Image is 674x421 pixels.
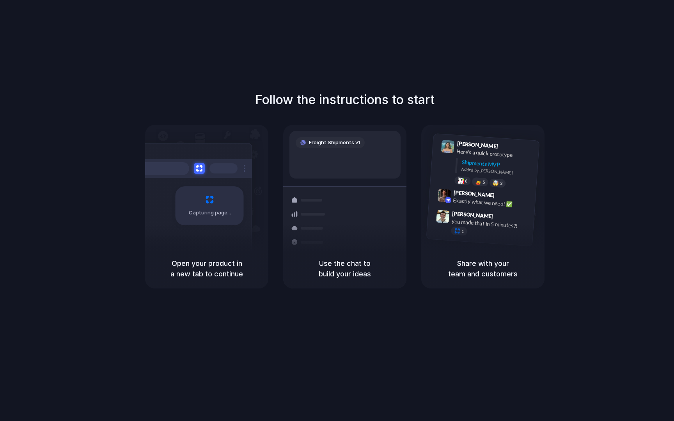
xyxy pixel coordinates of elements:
span: [PERSON_NAME] [452,209,493,221]
span: 8 [465,179,468,183]
span: Freight Shipments v1 [309,139,360,147]
span: [PERSON_NAME] [453,188,495,200]
h5: Use the chat to build your ideas [293,258,397,279]
span: 1 [461,229,464,233]
div: Exactly what we need! ✅ [453,196,531,209]
h1: Follow the instructions to start [255,90,435,109]
span: 9:42 AM [497,192,513,201]
span: 3 [500,181,503,186]
div: Added by [PERSON_NAME] [461,166,533,177]
span: 5 [482,180,485,184]
span: Capturing page [189,209,232,217]
span: [PERSON_NAME] [457,139,498,150]
div: 🤯 [493,180,499,186]
div: you made that in 5 minutes?! [451,217,529,230]
h5: Open your product in a new tab to continue [154,258,259,279]
span: 9:47 AM [495,213,511,222]
span: 9:41 AM [500,143,516,152]
div: Here's a quick prototype [456,147,534,161]
div: Shipments MVP [461,158,534,171]
h5: Share with your team and customers [431,258,535,279]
